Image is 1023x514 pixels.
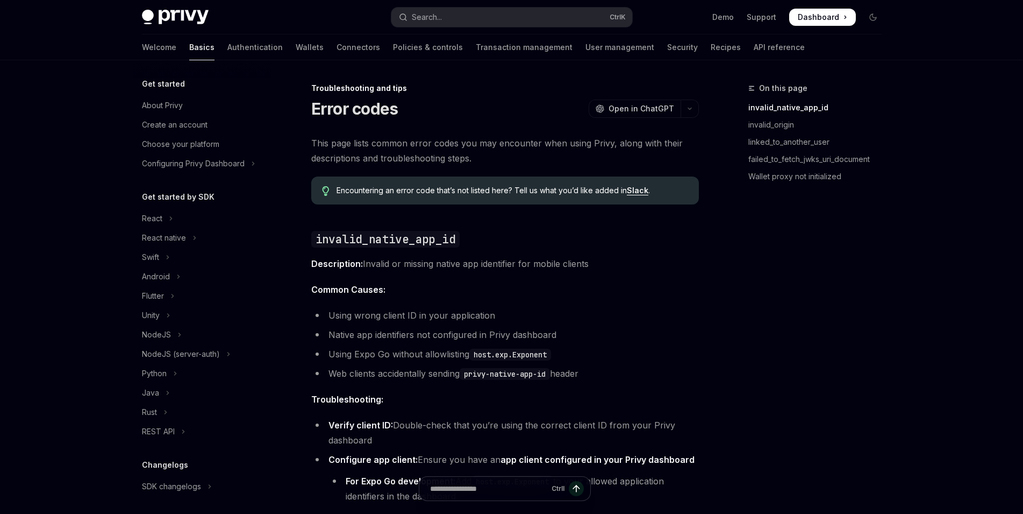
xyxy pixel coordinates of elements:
a: Connectors [337,34,380,60]
a: Support [747,12,776,23]
a: About Privy [133,96,271,115]
div: Unity [142,309,160,322]
svg: Tip [322,186,330,196]
a: failed_to_fetch_jwks_uri_document [748,151,890,168]
code: host.exp.Exponent [469,349,551,361]
span: Open in ChatGPT [609,103,674,114]
a: Transaction management [476,34,573,60]
h5: Get started [142,78,185,90]
strong: Configure app client: [328,454,418,465]
div: SDK changelogs [142,480,201,493]
div: Create an account [142,118,208,131]
h5: Changelogs [142,459,188,471]
a: Slack [627,186,648,195]
div: Flutter [142,290,164,302]
li: Add to your allowed application identifiers in the dashboard [328,474,699,504]
strong: Description: [311,258,363,269]
a: Wallets [296,34,324,60]
div: Android [142,270,170,283]
span: On this page [759,82,807,95]
button: Toggle Python section [133,364,271,383]
li: Ensure you have an [311,452,699,504]
strong: Verify client ID: [328,420,393,431]
button: Toggle Configuring Privy Dashboard section [133,154,271,173]
div: Java [142,386,159,399]
div: Choose your platform [142,138,219,151]
span: Ctrl K [610,13,626,22]
button: Toggle Flutter section [133,286,271,306]
span: Invalid or missing native app identifier for mobile clients [311,256,699,271]
div: REST API [142,425,175,438]
h1: Error codes [311,99,398,118]
strong: Troubleshooting: [311,394,383,405]
input: Ask a question... [430,477,547,501]
a: Create an account [133,115,271,135]
button: Open in ChatGPT [589,100,681,118]
div: Search... [412,11,442,24]
button: Toggle NodeJS (server-auth) section [133,344,271,364]
a: Demo [712,12,734,23]
div: React native [142,231,186,244]
a: Choose your platform [133,135,271,154]
button: Toggle Java section [133,383,271,403]
a: Basics [189,34,214,60]
button: Toggle NodeJS section [133,325,271,344]
code: privy-native-app-id [460,368,550,380]
code: invalid_native_app_id [311,231,460,248]
a: Dashboard [789,9,856,26]
div: React [142,212,162,225]
strong: Common Causes: [311,284,385,295]
div: Python [142,367,167,380]
div: NodeJS (server-auth) [142,348,220,361]
div: About Privy [142,99,183,112]
a: API reference [754,34,805,60]
span: Encountering an error code that’s not listed here? Tell us what you’d like added in . [337,185,688,196]
div: Rust [142,406,157,419]
button: Open search [391,8,632,27]
div: Swift [142,251,159,264]
a: Recipes [711,34,741,60]
li: Native app identifiers not configured in Privy dashboard [311,327,699,342]
span: Dashboard [798,12,839,23]
button: Toggle Rust section [133,403,271,422]
button: Toggle Android section [133,267,271,286]
li: Using wrong client ID in your application [311,308,699,323]
a: invalid_origin [748,116,890,133]
a: Policies & controls [393,34,463,60]
div: NodeJS [142,328,171,341]
li: Double-check that you’re using the correct client ID from your Privy dashboard [311,418,699,448]
li: Using Expo Go without allowlisting [311,347,699,362]
button: Toggle Swift section [133,248,271,267]
h5: Get started by SDK [142,191,214,203]
button: Toggle dark mode [864,9,882,26]
button: Toggle React native section [133,228,271,248]
span: This page lists common error codes you may encounter when using Privy, along with their descripti... [311,136,699,166]
a: Wallet proxy not initialized [748,168,890,185]
button: Send message [569,481,584,496]
a: Authentication [227,34,283,60]
a: User management [585,34,654,60]
a: Welcome [142,34,176,60]
button: Toggle SDK changelogs section [133,477,271,496]
li: Web clients accidentally sending header [311,366,699,381]
img: dark logo [142,10,209,25]
div: Troubleshooting and tips [311,83,699,94]
div: Configuring Privy Dashboard [142,157,245,170]
button: Toggle Unity section [133,306,271,325]
a: app client configured in your Privy dashboard [500,454,695,466]
a: invalid_native_app_id [748,99,890,116]
a: linked_to_another_user [748,133,890,151]
a: Security [667,34,698,60]
button: Toggle React section [133,209,271,228]
button: Toggle REST API section [133,422,271,441]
